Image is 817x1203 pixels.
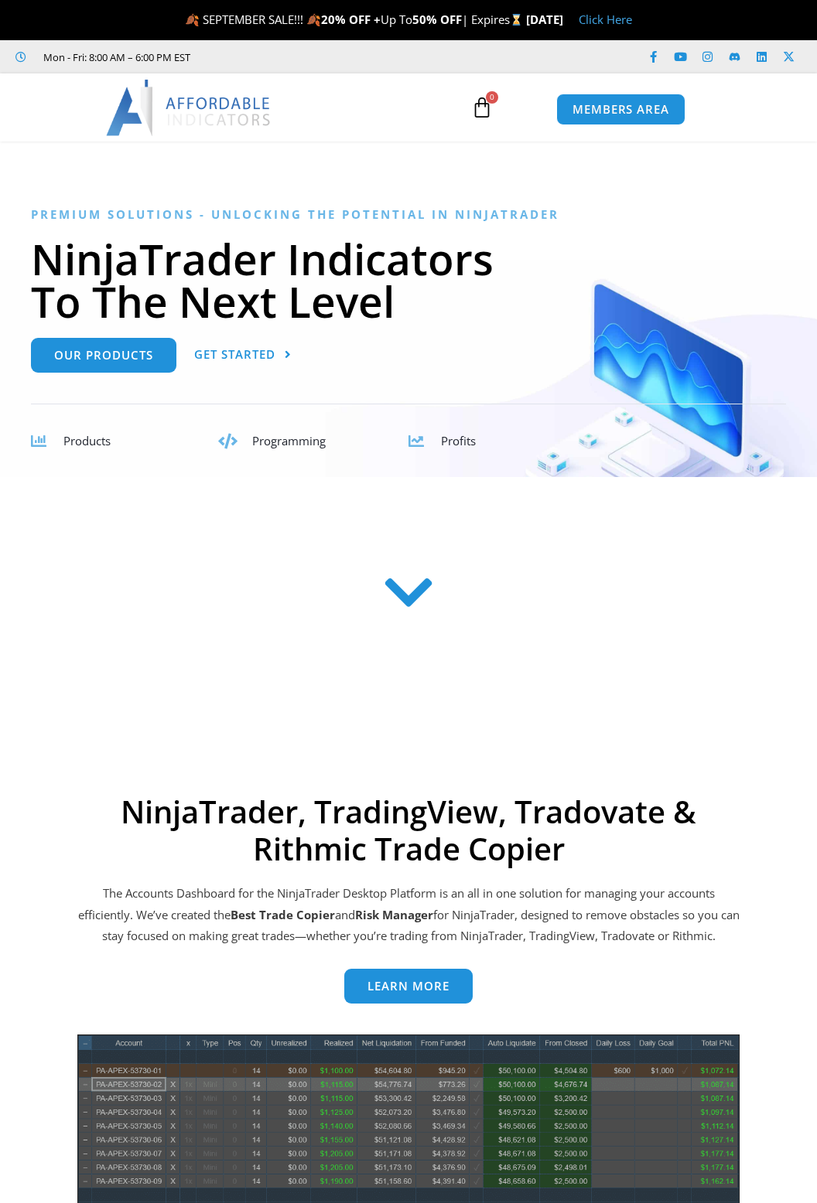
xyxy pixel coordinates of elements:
a: Get Started [194,338,292,373]
h6: Premium Solutions - Unlocking the Potential in NinjaTrader [31,207,786,222]
h2: NinjaTrader, TradingView, Tradovate & Rithmic Trade Copier [77,793,740,867]
span: Our Products [54,349,153,361]
span: Learn more [367,980,450,992]
img: ⌛ [511,14,522,26]
strong: 50% OFF [412,12,462,27]
b: Best Trade Copier [231,907,335,922]
span: Get Started [194,349,275,360]
span: Profits [441,433,476,448]
img: LogoAI | Affordable Indicators – NinjaTrader [106,80,272,135]
span: 0 [486,91,498,104]
a: Our Products [31,338,176,373]
iframe: Customer reviews powered by Trustpilot [202,49,434,65]
h1: NinjaTrader Indicators To The Next Level [31,237,786,322]
strong: [DATE] [526,12,563,27]
strong: 20% OFF + [321,12,381,27]
span: Programming [252,433,326,448]
a: Click Here [579,12,632,27]
strong: Risk Manager [355,907,433,922]
a: MEMBERS AREA [556,94,685,125]
p: The Accounts Dashboard for the NinjaTrader Desktop Platform is an all in one solution for managin... [77,883,740,948]
a: Learn more [344,969,473,1004]
a: 0 [448,85,516,130]
span: Mon - Fri: 8:00 AM – 6:00 PM EST [39,48,190,66]
span: Products [63,433,111,448]
span: 🍂 SEPTEMBER SALE!!! 🍂 Up To | Expires [185,12,526,27]
span: MEMBERS AREA [573,104,669,115]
